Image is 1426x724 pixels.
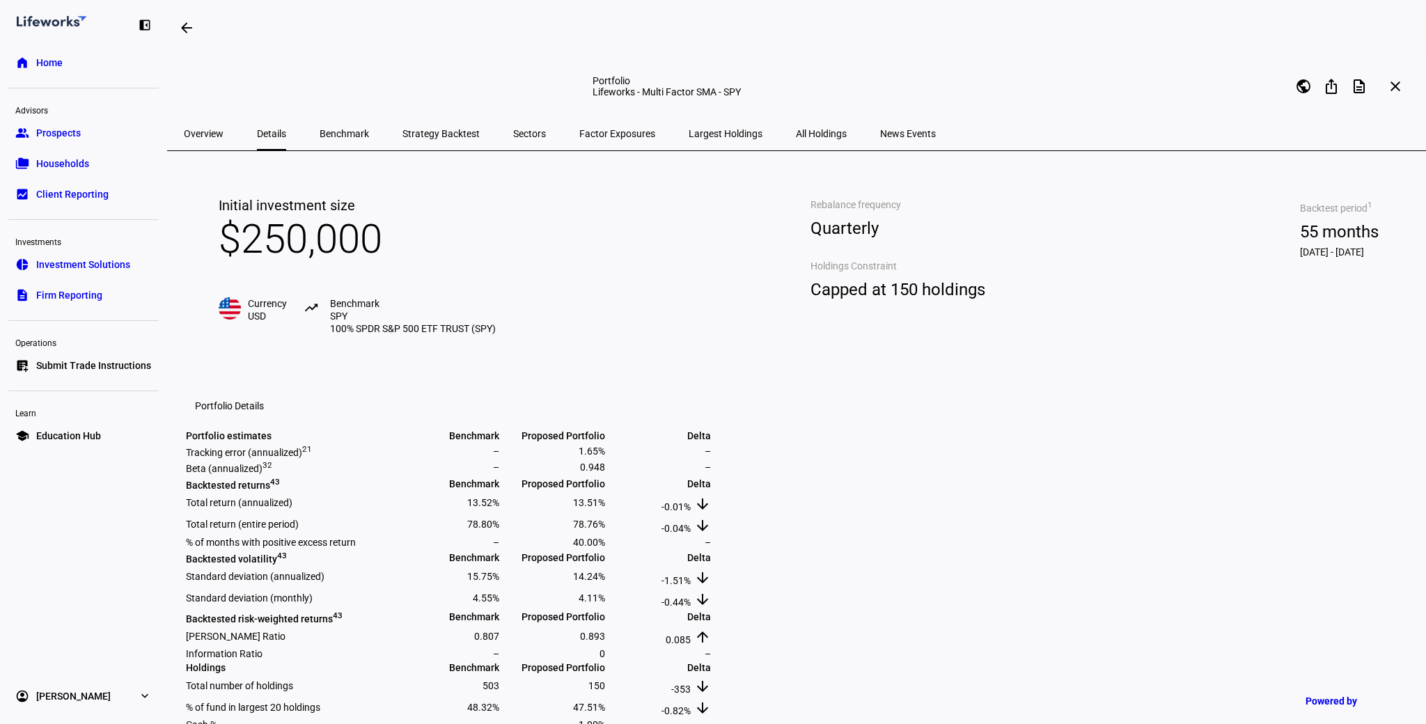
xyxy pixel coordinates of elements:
eth-mat-symbol: left_panel_close [138,18,152,32]
span: 0.807 [474,631,499,642]
span: Standard deviation (annualized) [186,571,324,582]
span: Total return (annualized) [186,497,292,508]
a: Powered by [1299,688,1405,714]
span: Education Hub [36,429,101,443]
span: SPY [330,310,347,322]
eth-mat-symbol: home [15,56,29,70]
a: homeHome [8,49,159,77]
span: 47.51% [573,702,605,713]
eth-mat-symbol: folder_copy [15,157,29,171]
span: 15.75% [467,571,499,582]
span: – [705,537,711,548]
td: Delta [607,610,712,625]
span: 55 months [1300,217,1379,246]
td: Holdings [185,661,394,674]
a: descriptionFirm Reporting [8,281,159,309]
span: 503 [483,680,499,691]
sup: 4 [277,551,282,560]
div: Investments [8,231,159,251]
td: Benchmark [395,610,500,625]
td: Proposed Portfolio [501,476,606,491]
td: Benchmark [395,550,500,565]
div: Advisors [8,100,159,119]
eth-mat-symbol: expand_more [138,689,152,703]
div: Portfolio [593,75,1001,86]
a: groupProspects [8,119,159,147]
span: Holdings Constraint [810,257,985,275]
span: – [493,537,499,548]
span: – [705,462,711,473]
sup: 4 [333,611,338,620]
td: Backtested returns [185,476,394,491]
mat-icon: arrow_backwards [178,19,195,36]
span: 0.085 [666,634,691,645]
span: 13.51% [573,497,605,508]
span: Quarterly [810,214,985,243]
span: Tracking error (annualized) [186,447,312,458]
sup: 1 [1368,200,1372,210]
span: – [705,446,711,457]
mat-icon: arrow_upward [694,629,711,645]
span: [PERSON_NAME] [36,689,111,703]
mat-icon: arrow_downward [694,517,711,534]
a: bid_landscapeClient Reporting [8,180,159,208]
span: 78.80% [467,519,499,530]
span: Benchmark [330,297,496,335]
eth-mat-symbol: group [15,126,29,140]
span: -0.44% [661,597,691,608]
sup: 2 [302,444,307,454]
span: Home [36,56,63,70]
span: 13.52% [467,497,499,508]
mat-icon: arrow_downward [694,591,711,608]
span: Details [257,129,286,139]
td: Delta [607,476,712,491]
span: [DATE] - [DATE] [1300,246,1364,258]
eth-mat-symbol: description [15,288,29,302]
mat-icon: arrow_downward [694,569,711,586]
span: Benchmark [320,129,369,139]
sup: 3 [338,611,343,620]
sup: 3 [263,461,267,471]
td: Delta [607,550,712,565]
span: 1.65% [579,446,605,457]
td: Proposed Portfolio [501,610,606,625]
span: 14.24% [573,571,605,582]
span: 100% SPDR S&P 500 ETF TRUST (SPY) [330,322,496,335]
span: $250,000 [219,215,382,262]
mat-icon: arrow_downward [694,700,711,716]
mat-icon: public [1295,78,1312,95]
td: Benchmark [395,430,500,442]
span: Largest Holdings [689,129,762,139]
span: -0.01% [661,501,691,512]
mat-icon: trending_up [304,300,320,317]
span: Rebalance frequency [810,196,985,214]
a: folder_copyHouseholds [8,150,159,178]
eth-data-table-title: Portfolio Details [195,400,264,411]
mat-icon: description [1351,78,1368,95]
span: -1.51% [661,575,691,586]
span: Backtest period [1300,196,1379,217]
span: % of fund in largest 20 holdings [186,702,320,713]
span: 0.948 [580,462,605,473]
span: -0.04% [661,523,691,534]
span: Information Ratio [186,648,263,659]
sup: 4 [270,477,275,487]
span: Total number of holdings [186,680,293,691]
mat-icon: ios_share [1323,78,1340,95]
span: Sectors [513,129,546,139]
span: Factor Exposures [579,129,655,139]
div: Lifeworks - Multi Factor SMA - SPY [593,86,1001,97]
span: Client Reporting [36,187,109,201]
eth-mat-symbol: school [15,429,29,443]
mat-icon: arrow_downward [694,678,711,695]
sup: 3 [275,477,280,487]
span: Currency [248,297,287,322]
eth-mat-symbol: bid_landscape [15,187,29,201]
span: Investment Solutions [36,258,130,271]
span: 4.55% [473,592,499,604]
span: [PERSON_NAME] Ratio [186,631,285,642]
span: -0.82% [661,705,691,716]
td: Backtested risk-weighted returns [185,610,394,625]
sup: 1 [307,444,312,454]
span: Capped at 150 holdings [810,275,985,304]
